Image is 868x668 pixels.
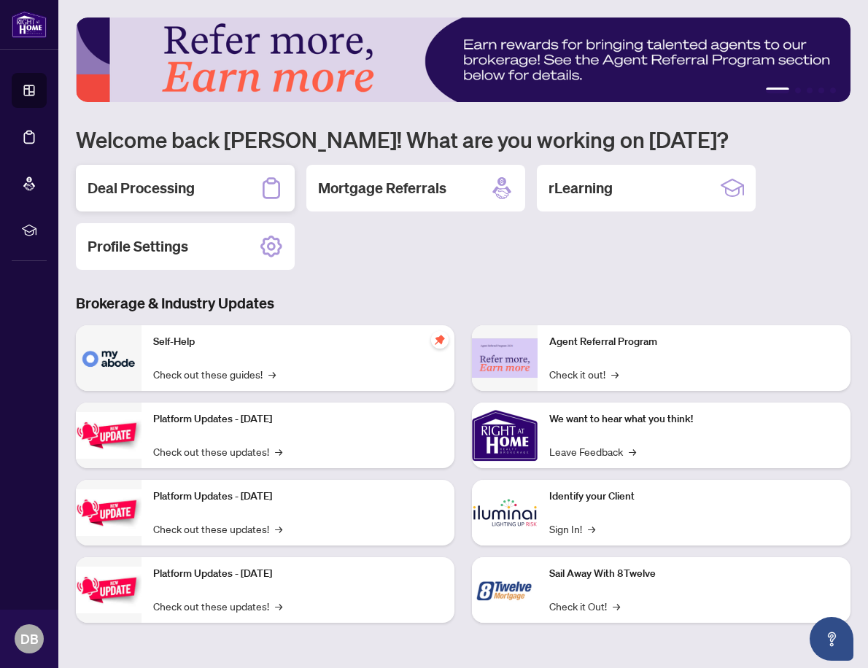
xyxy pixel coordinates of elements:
button: 2 [795,88,801,93]
button: 1 [766,88,789,93]
p: Platform Updates - [DATE] [153,566,443,582]
a: Check out these updates!→ [153,443,282,459]
h2: rLearning [549,178,613,198]
p: Agent Referral Program [549,334,839,350]
span: → [268,366,276,382]
a: Check it out!→ [549,366,619,382]
img: We want to hear what you think! [472,403,538,468]
span: → [275,521,282,537]
p: Platform Updates - [DATE] [153,411,443,427]
span: → [275,598,282,614]
button: 5 [830,88,836,93]
a: Leave Feedback→ [549,443,636,459]
button: Open asap [810,617,853,661]
span: DB [20,629,39,649]
button: 4 [818,88,824,93]
span: pushpin [431,331,449,349]
a: Sign In!→ [549,521,595,537]
img: Platform Updates - July 21, 2025 [76,412,142,458]
img: Self-Help [76,325,142,391]
button: 3 [807,88,813,93]
span: → [613,598,620,614]
img: Slide 0 [76,18,850,102]
span: → [611,366,619,382]
img: logo [12,11,47,38]
h3: Brokerage & Industry Updates [76,293,850,314]
img: Platform Updates - June 23, 2025 [76,567,142,613]
h1: Welcome back [PERSON_NAME]! What are you working on [DATE]? [76,125,850,153]
p: Self-Help [153,334,443,350]
h2: Profile Settings [88,236,188,257]
p: Identify your Client [549,489,839,505]
a: Check out these updates!→ [153,598,282,614]
a: Check out these guides!→ [153,366,276,382]
p: We want to hear what you think! [549,411,839,427]
a: Check out these updates!→ [153,521,282,537]
img: Sail Away With 8Twelve [472,557,538,623]
a: Check it Out!→ [549,598,620,614]
span: → [275,443,282,459]
h2: Mortgage Referrals [318,178,446,198]
img: Agent Referral Program [472,338,538,378]
h2: Deal Processing [88,178,195,198]
img: Platform Updates - July 8, 2025 [76,489,142,535]
img: Identify your Client [472,480,538,545]
span: → [588,521,595,537]
span: → [629,443,636,459]
p: Sail Away With 8Twelve [549,566,839,582]
p: Platform Updates - [DATE] [153,489,443,505]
